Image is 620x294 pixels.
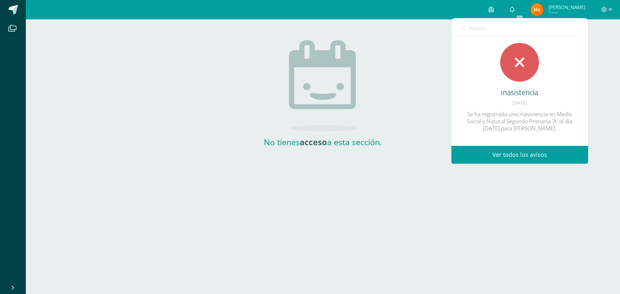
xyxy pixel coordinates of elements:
[531,3,543,16] img: fcbf8fc66b0d3efcbd459519b49229c3.png
[451,146,588,164] a: Ver todos los avisos
[464,100,575,106] div: [DATE]
[548,4,585,10] span: [PERSON_NAME]
[300,137,327,147] strong: acceso
[258,137,387,147] h2: No tienes a esta sección.
[548,10,585,15] span: Tutor
[464,111,575,132] div: Se ha registrado una inasistencia en Medio Social y Natural Segundo Primaria 'A' el día [DATE] pa...
[289,40,357,131] img: no_activities.png
[469,24,486,32] span: Avisos
[464,88,575,97] div: Inasistencia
